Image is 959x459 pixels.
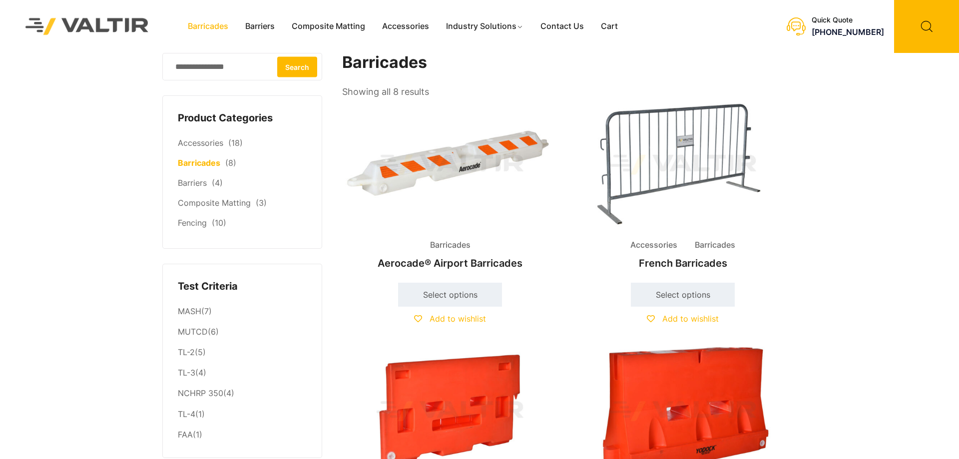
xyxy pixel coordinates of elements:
[225,158,236,168] span: (8)
[178,404,307,425] li: (1)
[575,100,791,274] a: Accessories BarricadesFrench Barricades
[178,384,307,404] li: (4)
[178,301,307,322] li: (7)
[178,368,195,378] a: TL-3
[398,283,502,307] a: Select options for “Aerocade® Airport Barricades”
[592,19,626,34] a: Cart
[178,111,307,126] h4: Product Categories
[342,53,792,72] h1: Barricades
[178,138,223,148] a: Accessories
[256,198,267,208] span: (3)
[414,314,486,324] a: Add to wishlist
[178,388,223,398] a: NCHRP 350
[575,252,791,274] h2: French Barricades
[532,19,592,34] a: Contact Us
[178,327,208,337] a: MUTCD
[212,218,226,228] span: (10)
[687,238,743,253] span: Barricades
[812,27,884,37] a: [PHONE_NUMBER]
[812,16,884,24] div: Quick Quote
[178,343,307,363] li: (5)
[374,19,438,34] a: Accessories
[178,279,307,294] h4: Test Criteria
[228,138,243,148] span: (18)
[178,158,220,168] a: Barricades
[178,198,251,208] a: Composite Matting
[342,100,558,274] a: BarricadesAerocade® Airport Barricades
[178,306,201,316] a: MASH
[342,83,429,100] p: Showing all 8 results
[283,19,374,34] a: Composite Matting
[178,409,195,419] a: TL-4
[212,178,223,188] span: (4)
[277,56,317,77] button: Search
[178,425,307,443] li: (1)
[178,218,207,228] a: Fencing
[662,314,719,324] span: Add to wishlist
[342,252,558,274] h2: Aerocade® Airport Barricades
[12,5,162,47] img: Valtir Rentals
[423,238,478,253] span: Barricades
[438,19,532,34] a: Industry Solutions
[178,430,193,440] a: FAA
[178,178,207,188] a: Barriers
[178,322,307,343] li: (6)
[647,314,719,324] a: Add to wishlist
[178,363,307,384] li: (4)
[430,314,486,324] span: Add to wishlist
[237,19,283,34] a: Barriers
[178,347,195,357] a: TL-2
[631,283,735,307] a: Select options for “French Barricades”
[623,238,685,253] span: Accessories
[179,19,237,34] a: Barricades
